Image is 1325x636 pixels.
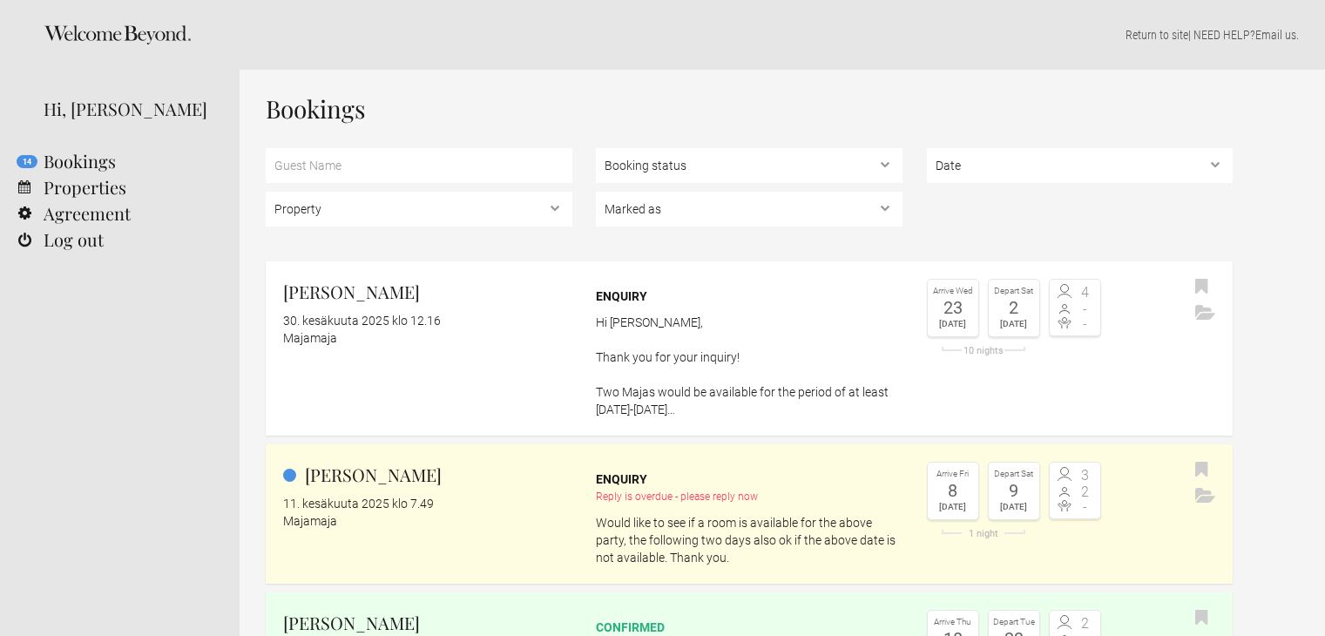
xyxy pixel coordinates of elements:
a: Return to site [1126,28,1188,42]
div: 9 [993,482,1035,499]
div: 8 [932,482,974,499]
flynt-date-display: 30. kesäkuuta 2025 klo 12.16 [283,314,441,328]
p: | NEED HELP? . [266,26,1299,44]
div: Depart Sat [993,284,1035,299]
div: Reply is overdue - please reply now [596,488,902,505]
div: Majamaja [283,329,572,347]
div: [DATE] [993,316,1035,332]
div: Depart Tue [993,615,1035,630]
button: Archive [1191,301,1220,327]
p: Hi [PERSON_NAME], Thank you for your inquiry! Two Majas would be available for the period of at l... [596,314,902,418]
select: , , , [596,192,902,227]
div: [DATE] [932,499,974,515]
div: Arrive Fri [932,467,974,482]
div: Hi, [PERSON_NAME] [44,96,213,122]
div: 1 night [927,529,1040,538]
div: Majamaja [283,512,572,530]
div: [DATE] [993,499,1035,515]
button: Bookmark [1191,457,1213,484]
span: - [1075,302,1096,316]
flynt-date-display: 11. kesäkuuta 2025 klo 7.49 [283,497,434,511]
div: 10 nights [927,346,1040,355]
h2: [PERSON_NAME] [283,279,572,305]
button: Archive [1191,484,1220,510]
input: Guest Name [266,148,572,183]
span: 3 [1075,469,1096,483]
button: Bookmark [1191,274,1213,301]
span: - [1075,500,1096,514]
button: Bookmark [1191,606,1213,632]
span: - [1075,317,1096,331]
p: Would like to see if a room is available for the above party, the following two days also ok if t... [596,514,902,566]
div: Enquiry [596,470,902,488]
a: [PERSON_NAME] 11. kesäkuuta 2025 klo 7.49 Majamaja Enquiry Reply is overdue - please reply now Wo... [266,444,1233,584]
div: confirmed [596,619,902,636]
h1: Bookings [266,96,1233,122]
h2: [PERSON_NAME] [283,462,572,488]
div: Arrive Thu [932,615,974,630]
div: Arrive Wed [932,284,974,299]
div: Depart Sat [993,467,1035,482]
span: 2 [1075,617,1096,631]
div: 23 [932,299,974,316]
h2: [PERSON_NAME] [283,610,572,636]
select: , , [596,148,902,183]
span: 2 [1075,485,1096,499]
div: Enquiry [596,288,902,305]
div: [DATE] [932,316,974,332]
span: 4 [1075,286,1096,300]
a: Email us [1255,28,1296,42]
a: [PERSON_NAME] 30. kesäkuuta 2025 klo 12.16 Majamaja Enquiry Hi [PERSON_NAME], Thank you for your ... [266,261,1233,436]
div: 2 [993,299,1035,316]
flynt-notification-badge: 14 [17,155,37,168]
select: , [927,148,1234,183]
